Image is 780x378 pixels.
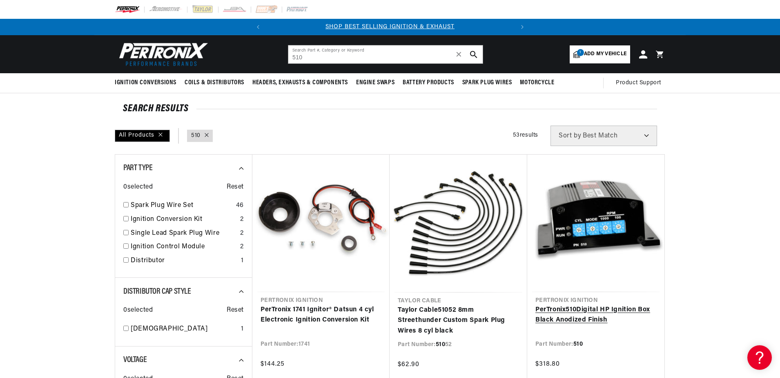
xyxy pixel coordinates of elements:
summary: Ignition Conversions [115,73,181,92]
a: 1Add my vehicle [570,45,630,63]
div: 1 [241,324,244,335]
button: search button [465,45,483,63]
div: 46 [236,200,244,211]
span: Spark Plug Wires [462,79,512,87]
span: Engine Swaps [356,79,394,87]
select: Sort by [550,126,657,146]
span: Distributor Cap Style [123,288,191,296]
img: Pertronix [115,40,209,68]
span: Motorcycle [520,79,554,87]
span: Product Support [616,79,661,88]
summary: Battery Products [399,73,458,92]
summary: Headers, Exhausts & Components [248,73,352,92]
div: 1 [241,256,244,266]
a: Ignition Control Module [131,242,237,252]
span: Headers, Exhausts & Components [252,79,348,87]
div: 1 of 2 [266,22,514,32]
span: 1 [577,49,584,56]
span: 0 selected [123,182,153,193]
slideshow-component: Translation missing: en.sections.announcements.announcement_bar [94,19,686,35]
span: Reset [227,305,244,316]
span: Add my vehicle [584,50,626,58]
div: SEARCH RESULTS [123,105,657,113]
span: 0 selected [123,305,153,316]
a: Ignition Conversion Kit [131,214,237,225]
a: SHOP BEST SELLING IGNITION & EXHAUST [325,24,455,30]
button: Translation missing: en.sections.announcements.previous_announcement [250,19,266,35]
summary: Motorcycle [516,73,558,92]
span: Reset [227,182,244,193]
span: Ignition Conversions [115,79,176,87]
div: Announcement [266,22,514,32]
span: Voltage [123,356,147,364]
button: Translation missing: en.sections.announcements.next_announcement [514,19,530,35]
summary: Spark Plug Wires [458,73,516,92]
a: Taylor Cable51052 8mm Streethunder Custom Spark Plug Wires 8 cyl black [398,305,519,337]
a: Spark Plug Wire Set [131,200,233,211]
a: Single Lead Spark Plug Wire [131,228,237,239]
a: 510 [191,131,201,140]
div: 2 [240,228,244,239]
span: Coils & Distributors [185,79,244,87]
a: PerTronix 1741 Ignitor® Datsun 4 cyl Electronic Ignition Conversion Kit [261,305,381,326]
a: PerTronix510Digital HP Ignition Box Black Anodized Finish [535,305,656,326]
summary: Coils & Distributors [181,73,248,92]
span: 53 results [513,132,538,138]
span: Part Type [123,164,152,172]
span: Battery Products [403,79,454,87]
input: Search Part #, Category or Keyword [288,45,483,63]
div: All Products [115,130,170,142]
div: 2 [240,214,244,225]
summary: Engine Swaps [352,73,399,92]
a: [DEMOGRAPHIC_DATA] [131,324,238,335]
span: Sort by [559,133,581,139]
summary: Product Support [616,73,665,93]
div: 2 [240,242,244,252]
a: Distributor [131,256,238,266]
